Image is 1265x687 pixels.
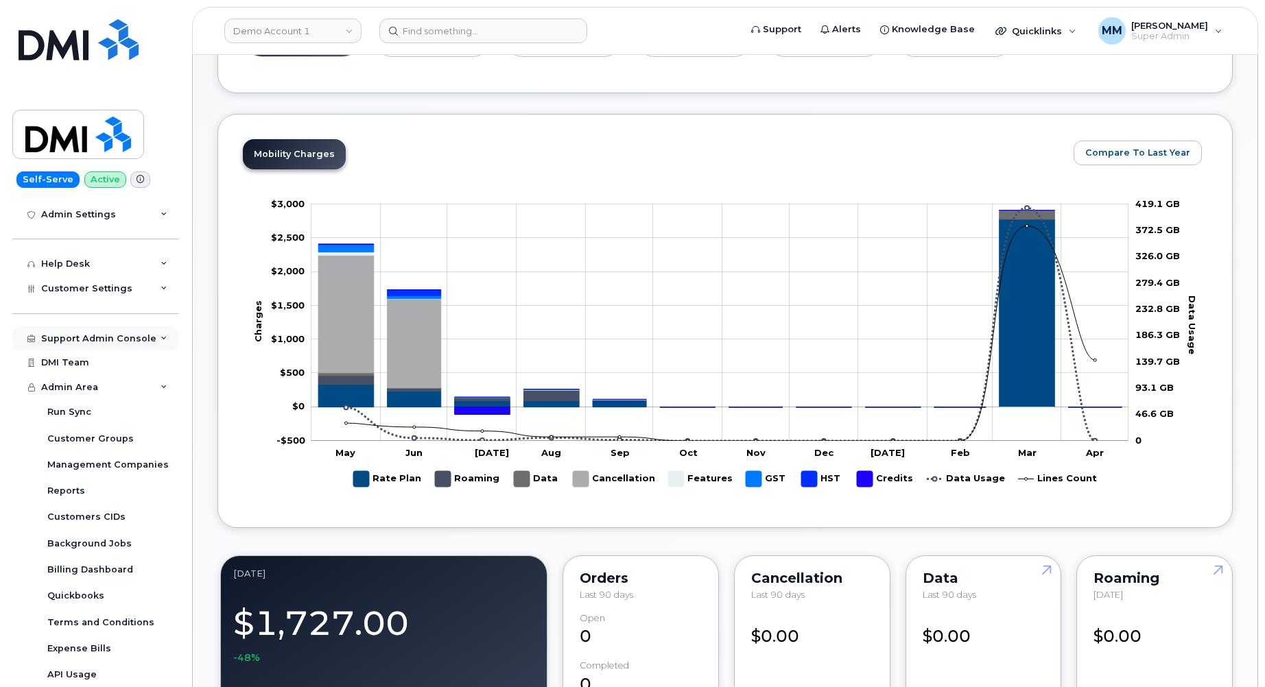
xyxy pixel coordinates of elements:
tspan: [DATE] [871,446,905,457]
div: Michael Merced [1089,17,1232,45]
div: April 2024 [233,568,534,579]
g: $0 [271,265,305,276]
button: Compare To Last Year [1074,141,1202,165]
g: Roaming [435,466,500,492]
span: MM [1102,23,1122,39]
div: Orders [580,572,702,583]
g: $0 [271,299,305,310]
tspan: $2,000 [271,265,305,276]
tspan: 372.5 GB [1135,224,1180,235]
div: Roaming [1093,572,1216,583]
a: Knowledge Base [871,16,984,43]
tspan: $1,500 [271,299,305,310]
div: Cancellation [751,572,873,583]
tspan: Oct [679,446,698,457]
g: $0 [271,197,305,208]
tspan: Mar [1018,446,1037,457]
tspan: $0 [292,400,305,411]
tspan: 46.6 GB [1135,408,1174,419]
tspan: $3,000 [271,197,305,208]
span: Last 90 days [751,589,805,600]
a: Mobility Charges [243,139,346,169]
tspan: [DATE] [475,446,509,457]
g: Data Usage [927,466,1005,492]
g: Lines Count [1018,466,1097,492]
g: Legend [353,466,1097,492]
tspan: Data Usage [1187,295,1198,354]
tspan: -$500 [276,434,305,445]
tspan: Aug [541,446,561,457]
g: $0 [276,434,305,445]
a: Support [742,16,811,43]
g: $0 [271,231,305,242]
tspan: $500 [280,367,305,378]
div: Quicklinks [986,17,1086,45]
g: Cancellation [318,210,1122,407]
span: Quicklinks [1012,25,1062,36]
g: Credits [857,466,913,492]
span: Support [763,23,801,36]
a: Demo Account 1 [224,19,362,43]
span: Super Admin [1131,31,1208,42]
tspan: 419.1 GB [1135,197,1180,208]
g: Chart [252,197,1198,492]
tspan: 279.4 GB [1135,276,1180,287]
tspan: Charges [252,300,263,342]
span: -48% [233,651,260,664]
tspan: $2,500 [271,231,305,242]
div: $1,727.00 [233,596,534,664]
g: Rate Plan [353,466,421,492]
span: Compare To Last Year [1085,146,1190,159]
span: [DATE] [1093,589,1123,600]
tspan: 0 [1135,434,1142,445]
tspan: 326.0 GB [1135,250,1180,261]
div: 0 [580,613,702,649]
input: Find something... [379,19,587,43]
div: Open [580,613,605,623]
div: Data [923,572,1045,583]
tspan: Dec [814,446,834,457]
g: Data [514,466,559,492]
span: Alerts [832,23,861,36]
div: $0.00 [923,613,1045,649]
g: $0 [271,333,305,343]
tspan: Sep [611,446,630,457]
div: completed [580,660,629,671]
tspan: Jun [405,446,423,457]
g: $0 [280,367,305,378]
g: Features [668,466,733,492]
tspan: Nov [746,446,766,457]
span: Knowledge Base [892,23,975,36]
tspan: 186.3 GB [1135,329,1180,340]
div: $0.00 [751,613,873,649]
tspan: 139.7 GB [1135,355,1180,366]
span: Last 90 days [923,589,976,600]
tspan: 232.8 GB [1135,303,1180,314]
g: Cancellation [573,466,655,492]
tspan: Feb [951,446,970,457]
tspan: 93.1 GB [1135,382,1174,393]
tspan: Apr [1085,446,1104,457]
tspan: $1,000 [271,333,305,343]
tspan: May [335,446,355,457]
span: Last 90 days [580,589,633,600]
g: HST [801,466,843,492]
a: Alerts [811,16,871,43]
div: $0.00 [1093,613,1216,649]
span: [PERSON_NAME] [1131,20,1208,31]
g: GST [746,466,788,492]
